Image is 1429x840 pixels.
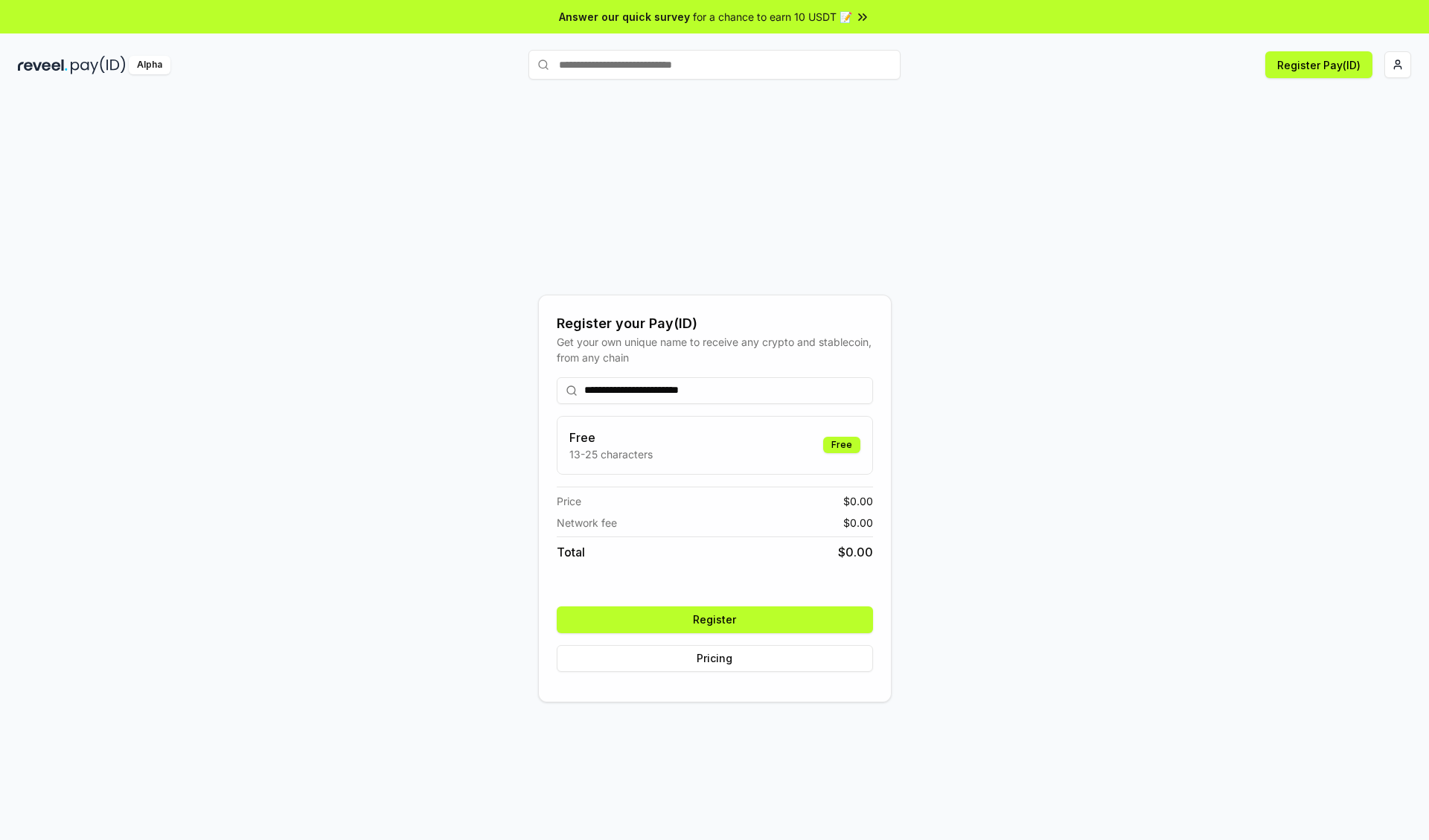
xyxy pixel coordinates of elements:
[557,543,585,561] span: Total
[557,515,617,530] span: Network fee
[843,493,873,509] span: $ 0.00
[1265,51,1372,78] button: Register Pay(ID)
[129,56,170,74] div: Alpha
[693,9,852,25] span: for a chance to earn 10 USDT 📝
[18,56,68,74] img: reveel_dark
[71,56,126,74] img: pay_id
[557,493,581,509] span: Price
[569,446,653,462] p: 13-25 characters
[843,515,873,530] span: $ 0.00
[838,543,873,561] span: $ 0.00
[569,429,653,446] h3: Free
[823,437,860,453] div: Free
[559,9,690,25] span: Answer our quick survey
[557,313,873,334] div: Register your Pay(ID)
[557,606,873,633] button: Register
[557,334,873,365] div: Get your own unique name to receive any crypto and stablecoin, from any chain
[557,645,873,672] button: Pricing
